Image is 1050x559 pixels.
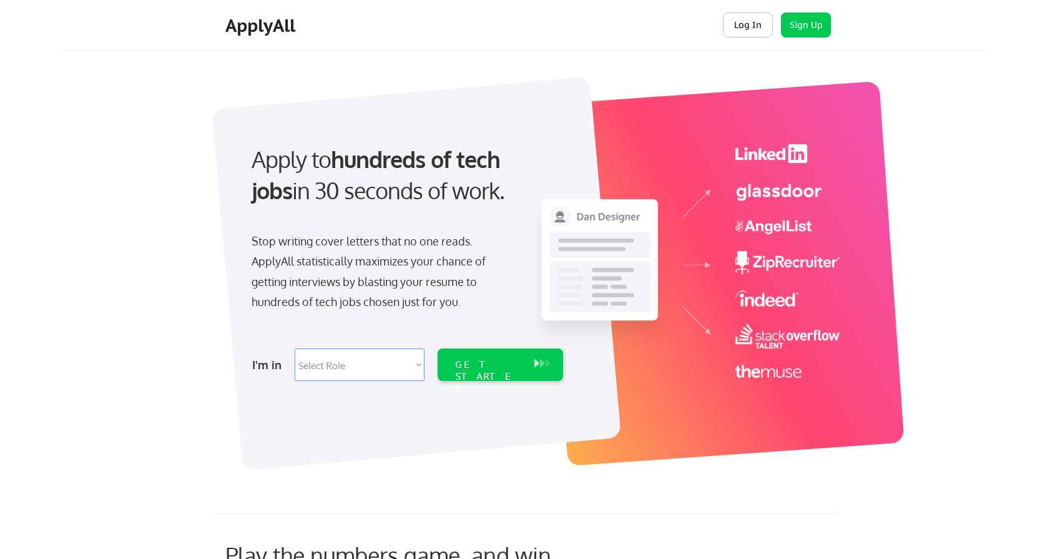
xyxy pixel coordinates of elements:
div: ApplyAll [225,15,299,36]
div: Stop writing cover letters that no one reads. ApplyAll statistically maximizes your chance of get... [252,231,508,312]
div: I'm in [252,355,287,375]
button: Log In [723,12,773,37]
div: GET STARTED [455,359,522,395]
div: Apply to in 30 seconds of work. [252,144,558,207]
button: Sign Up [781,12,831,37]
strong: hundreds of tech jobs [252,145,506,204]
